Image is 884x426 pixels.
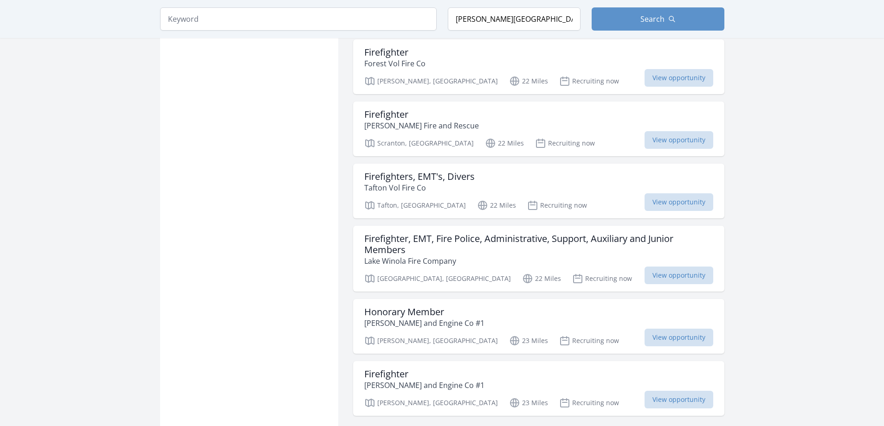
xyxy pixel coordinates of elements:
[527,200,587,211] p: Recruiting now
[364,200,466,211] p: Tafton, [GEOGRAPHIC_DATA]
[559,76,619,87] p: Recruiting now
[364,318,484,329] p: [PERSON_NAME] and Engine Co #1
[353,226,724,292] a: Firefighter, EMT, Fire Police, Administrative, Support, Auxiliary and Junior Members Lake Winola ...
[592,7,724,31] button: Search
[477,200,516,211] p: 22 Miles
[364,76,498,87] p: [PERSON_NAME], [GEOGRAPHIC_DATA]
[559,335,619,346] p: Recruiting now
[522,273,561,284] p: 22 Miles
[364,138,474,149] p: Scranton, [GEOGRAPHIC_DATA]
[364,182,475,193] p: Tafton Vol Fire Co
[572,273,632,284] p: Recruiting now
[645,69,713,87] span: View opportunity
[645,329,713,346] span: View opportunity
[364,233,713,255] h3: Firefighter, EMT, Fire Police, Administrative, Support, Auxiliary and Junior Members
[364,47,426,58] h3: Firefighter
[364,380,484,391] p: [PERSON_NAME] and Engine Co #1
[640,13,665,25] span: Search
[509,76,548,87] p: 22 Miles
[353,102,724,156] a: Firefighter [PERSON_NAME] Fire and Rescue Scranton, [GEOGRAPHIC_DATA] 22 Miles Recruiting now Vie...
[509,335,548,346] p: 23 Miles
[364,273,511,284] p: [GEOGRAPHIC_DATA], [GEOGRAPHIC_DATA]
[364,369,484,380] h3: Firefighter
[364,255,713,267] p: Lake Winola Fire Company
[645,391,713,408] span: View opportunity
[353,299,724,354] a: Honorary Member [PERSON_NAME] and Engine Co #1 [PERSON_NAME], [GEOGRAPHIC_DATA] 23 Miles Recruiti...
[364,397,498,408] p: [PERSON_NAME], [GEOGRAPHIC_DATA]
[364,335,498,346] p: [PERSON_NAME], [GEOGRAPHIC_DATA]
[364,109,479,120] h3: Firefighter
[645,267,713,284] span: View opportunity
[535,138,595,149] p: Recruiting now
[364,171,475,182] h3: Firefighters, EMT's, Divers
[485,138,524,149] p: 22 Miles
[364,58,426,69] p: Forest Vol Fire Co
[353,164,724,218] a: Firefighters, EMT's, Divers Tafton Vol Fire Co Tafton, [GEOGRAPHIC_DATA] 22 Miles Recruiting now ...
[364,306,484,318] h3: Honorary Member
[509,397,548,408] p: 23 Miles
[559,397,619,408] p: Recruiting now
[448,7,581,31] input: Location
[160,7,437,31] input: Keyword
[353,39,724,94] a: Firefighter Forest Vol Fire Co [PERSON_NAME], [GEOGRAPHIC_DATA] 22 Miles Recruiting now View oppo...
[353,361,724,416] a: Firefighter [PERSON_NAME] and Engine Co #1 [PERSON_NAME], [GEOGRAPHIC_DATA] 23 Miles Recruiting n...
[645,131,713,149] span: View opportunity
[364,120,479,131] p: [PERSON_NAME] Fire and Rescue
[645,193,713,211] span: View opportunity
